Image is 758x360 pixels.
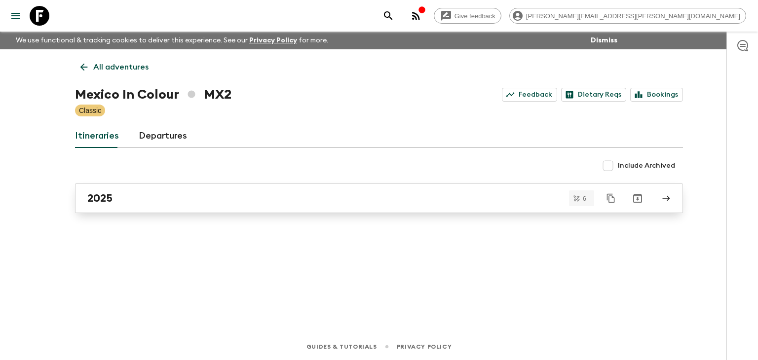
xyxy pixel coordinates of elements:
[628,188,647,208] button: Archive
[397,341,452,352] a: Privacy Policy
[602,189,620,207] button: Duplicate
[79,106,101,115] p: Classic
[434,8,501,24] a: Give feedback
[449,12,501,20] span: Give feedback
[509,8,746,24] div: [PERSON_NAME][EMAIL_ADDRESS][PERSON_NAME][DOMAIN_NAME]
[75,57,154,77] a: All adventures
[521,12,746,20] span: [PERSON_NAME][EMAIL_ADDRESS][PERSON_NAME][DOMAIN_NAME]
[502,88,557,102] a: Feedback
[577,195,592,202] span: 6
[618,161,675,171] span: Include Archived
[561,88,626,102] a: Dietary Reqs
[75,85,231,105] h1: Mexico In Colour MX2
[75,183,683,213] a: 2025
[93,61,149,73] p: All adventures
[306,341,377,352] a: Guides & Tutorials
[139,124,187,148] a: Departures
[249,37,297,44] a: Privacy Policy
[87,192,113,205] h2: 2025
[630,88,683,102] a: Bookings
[6,6,26,26] button: menu
[588,34,620,47] button: Dismiss
[379,6,398,26] button: search adventures
[75,124,119,148] a: Itineraries
[12,32,332,49] p: We use functional & tracking cookies to deliver this experience. See our for more.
